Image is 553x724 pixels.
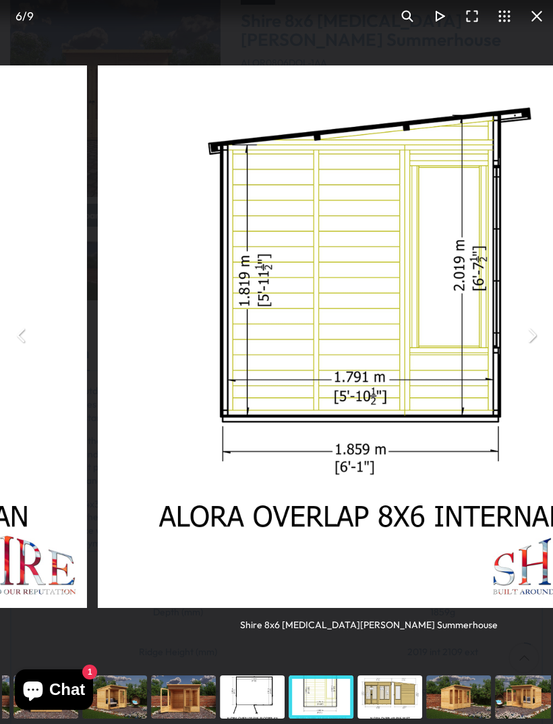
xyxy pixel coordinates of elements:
[5,319,38,352] button: Previous
[515,319,548,352] button: Next
[16,9,22,23] span: 6
[27,9,34,23] span: 9
[11,669,97,713] inbox-online-store-chat: Shopify online store chat
[240,608,498,632] div: Shire 8x6 [MEDICAL_DATA][PERSON_NAME] Summerhouse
